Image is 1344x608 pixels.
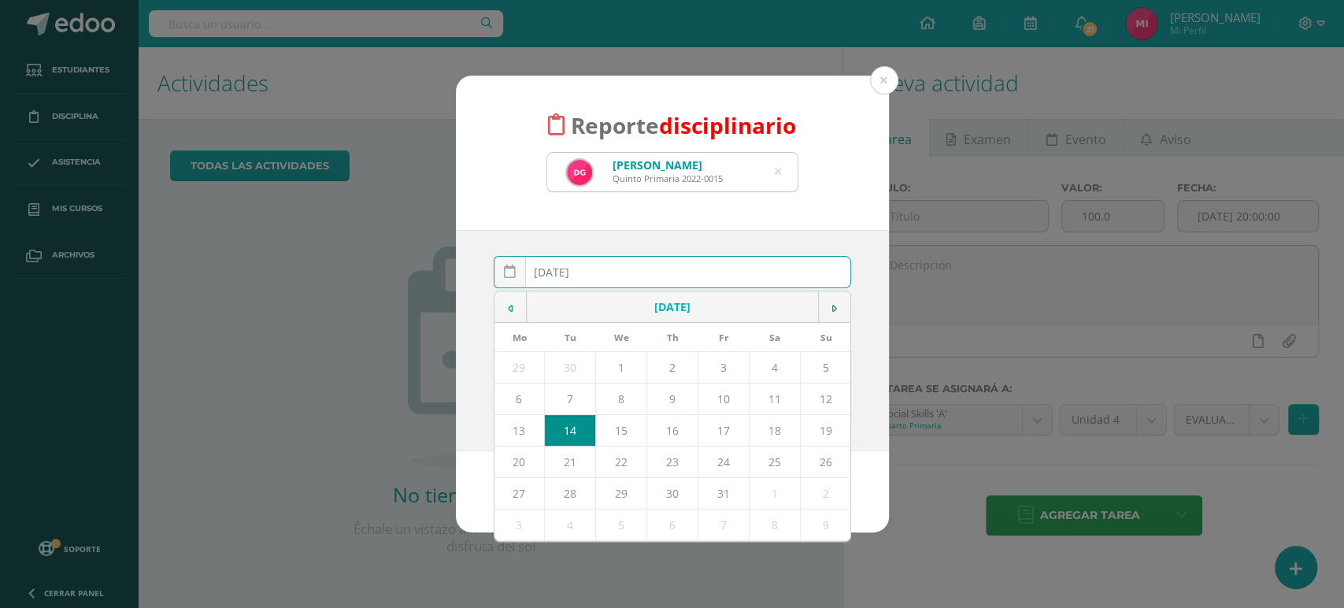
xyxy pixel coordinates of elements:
th: Tu [544,323,595,352]
td: 5 [596,510,647,541]
td: 2 [647,352,698,384]
img: 661f856ed881b9b9d0d26c7ec34f9cb9.png [567,160,592,185]
td: 9 [801,510,852,541]
th: We [596,323,647,352]
input: Fecha de ocurrencia [494,257,850,287]
td: 29 [596,478,647,510]
td: 13 [494,415,545,447]
td: 21 [544,447,595,478]
td: 28 [544,478,595,510]
td: 16 [647,415,698,447]
td: 3 [494,510,545,541]
td: 3 [698,352,750,384]
font: disciplinario [659,109,796,139]
td: 8 [596,384,647,415]
td: 24 [698,447,750,478]
th: Th [647,323,698,352]
td: 2 [801,478,852,510]
td: 4 [750,352,801,384]
div: [PERSON_NAME] [613,158,723,172]
td: 23 [647,447,698,478]
span: Reporte [571,109,796,139]
td: 10 [698,384,750,415]
td: 6 [494,384,545,415]
td: 31 [698,478,750,510]
th: Sa [750,323,801,352]
td: [DATE] [526,291,818,323]
th: Mo [494,323,545,352]
td: 30 [647,478,698,510]
td: 14 [544,415,595,447]
td: 22 [596,447,647,478]
td: 7 [544,384,595,415]
th: Fr [698,323,750,352]
td: 9 [647,384,698,415]
button: Close (Esc) [870,66,898,95]
td: 5 [801,352,852,384]
td: 30 [544,352,595,384]
td: 26 [801,447,852,478]
td: 1 [750,478,801,510]
td: 7 [698,510,750,541]
td: 27 [494,478,545,510]
th: Su [801,323,852,352]
td: 4 [544,510,595,541]
td: 15 [596,415,647,447]
div: Quinto Primaria 2022-0015 [613,172,723,184]
td: 6 [647,510,698,541]
td: 12 [801,384,852,415]
input: Busca un estudiante aquí... [547,153,798,191]
td: 20 [494,447,545,478]
td: 18 [750,415,801,447]
td: 19 [801,415,852,447]
td: 29 [494,352,545,384]
td: 1 [596,352,647,384]
td: 11 [750,384,801,415]
td: 8 [750,510,801,541]
td: 17 [698,415,750,447]
td: 25 [750,447,801,478]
